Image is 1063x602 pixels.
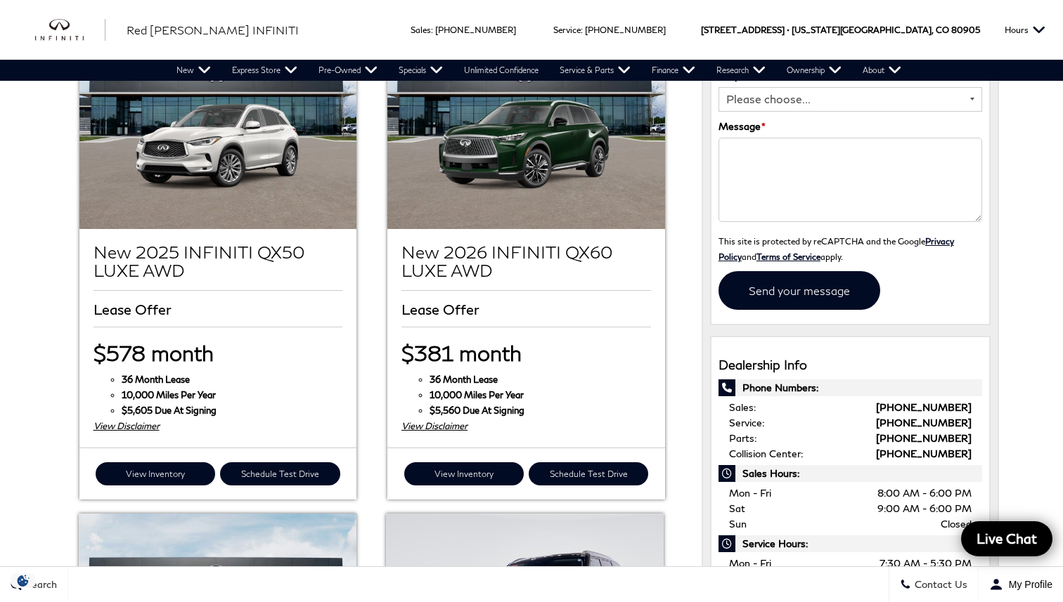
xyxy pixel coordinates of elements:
[729,447,803,459] span: Collision Center:
[94,243,343,280] h2: New 2025 INFINITI QX50 LUXE AWD
[706,60,776,81] a: Research
[94,301,175,317] span: Lease Offer
[581,25,583,35] span: :
[431,25,433,35] span: :
[94,418,343,433] div: View Disclaimer
[941,516,972,532] span: Closed
[127,23,299,37] span: Red [PERSON_NAME] INFINITI
[880,556,972,571] span: 7:30 AM - 5:30 PM
[549,60,641,81] a: Service & Parts
[756,251,820,261] a: Terms of Service
[404,462,524,485] a: View Inventory
[719,465,983,482] span: Sales Hours:
[166,60,912,81] nav: Main Navigation
[7,573,39,588] section: Click to Open Cookie Consent Modal
[401,418,651,433] div: View Disclaimer
[220,462,340,485] a: Schedule Test Drive
[35,19,105,41] a: infiniti
[719,535,983,552] span: Service Hours:
[96,462,215,485] a: View Inventory
[729,432,756,444] span: Parts:
[401,243,651,280] h2: New 2026 INFINITI QX60 LUXE AWD
[719,271,880,310] input: Send your message
[729,417,764,428] span: Service:
[876,401,972,413] a: [PHONE_NUMBER]
[401,301,483,317] span: Lease Offer
[729,487,771,499] span: Mon - Fri
[729,557,771,569] span: Mon - Fri
[729,502,745,514] span: Sat
[553,25,581,35] span: Service
[585,25,666,35] a: [PHONE_NUMBER]
[387,21,665,229] img: New 2026 INFINITI QX60 LUXE AWD
[430,405,524,416] strong: $5,560 Due At Signing
[719,236,954,261] a: Privacy Policy
[430,389,524,400] strong: 10,000 Miles Per Year
[1003,579,1052,590] span: My Profile
[308,60,388,81] a: Pre-Owned
[641,60,706,81] a: Finance
[701,25,980,35] a: [STREET_ADDRESS] • [US_STATE][GEOGRAPHIC_DATA], CO 80905
[719,119,766,134] label: Message
[22,579,57,591] span: Search
[122,374,190,385] span: 36 Month Lease
[127,22,299,39] a: Red [PERSON_NAME] INFINITI
[719,379,983,396] span: Phone Numbers:
[411,25,431,35] span: Sales
[729,518,747,530] span: Sun
[122,389,216,400] strong: 10,000 Miles Per Year
[876,447,972,459] a: [PHONE_NUMBER]
[911,579,967,591] span: Contact Us
[430,374,498,385] span: 36 Month Lease
[719,236,954,261] small: This site is protected by reCAPTCHA and the Google and apply.
[877,501,972,516] span: 9:00 AM - 6:00 PM
[7,573,39,588] img: Opt-Out Icon
[35,19,105,41] img: INFINITI
[453,60,549,81] a: Unlimited Confidence
[719,358,983,372] h3: Dealership Info
[877,485,972,501] span: 8:00 AM - 6:00 PM
[401,340,522,365] span: $381 month
[729,401,756,413] span: Sales:
[979,567,1063,602] button: Open user profile menu
[122,405,217,416] strong: $5,605 Due At Signing
[435,25,516,35] a: [PHONE_NUMBER]
[969,530,1044,547] span: Live Chat
[94,340,214,365] span: $578 month
[961,521,1052,556] a: Live Chat
[221,60,308,81] a: Express Store
[388,60,453,81] a: Specials
[876,432,972,444] a: [PHONE_NUMBER]
[776,60,852,81] a: Ownership
[852,60,912,81] a: About
[166,60,221,81] a: New
[529,462,648,485] a: Schedule Test Drive
[79,21,357,229] img: New 2025 INFINITI QX50 LUXE AWD
[876,417,972,428] a: [PHONE_NUMBER]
